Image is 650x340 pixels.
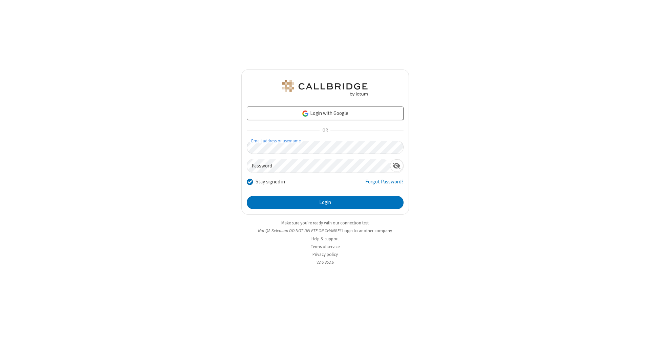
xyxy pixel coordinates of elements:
a: Privacy policy [312,252,338,257]
div: Show password [390,159,403,172]
a: Help & support [311,236,339,242]
li: Not QA Selenium DO NOT DELETE OR CHANGE? [241,227,409,234]
button: Login [247,196,404,209]
input: Email address or username [247,141,404,154]
img: QA Selenium DO NOT DELETE OR CHANGE [281,80,369,96]
li: v2.6.352.6 [241,259,409,265]
input: Password [247,159,390,173]
span: OR [320,126,330,135]
button: Login to another company [342,227,392,234]
a: Make sure you're ready with our connection test [281,220,369,226]
img: google-icon.png [302,110,309,117]
a: Terms of service [311,244,340,249]
a: Login with Google [247,106,404,120]
a: Forgot Password? [365,178,404,191]
label: Stay signed in [256,178,285,186]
